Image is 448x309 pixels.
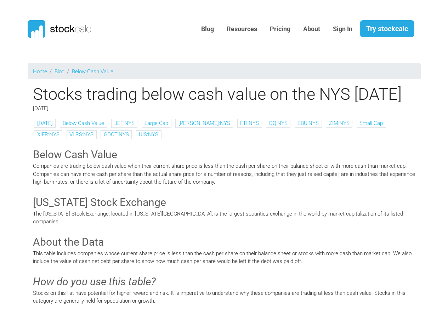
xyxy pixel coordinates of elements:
a: Blog [196,21,219,38]
a: Try stockcalc [360,20,414,37]
p: This table includes companies whose current share price is less than the cash per share on their ... [33,250,415,265]
a: UIS:NYS [139,131,158,138]
a: JEF:NYS [114,120,135,126]
a: Resources [221,21,262,38]
h3: About the Data [33,235,415,250]
a: Large Cap [144,120,168,126]
a: Below Cash Value [72,68,113,75]
a: Pricing [265,21,296,38]
p: Stocks on this list have potential for higher reward and risk. It is imperative to understand why... [33,289,415,305]
a: About [298,21,325,38]
a: BBU:NYS [297,120,319,126]
a: Below Cash Value [63,120,104,126]
a: GDOT:NYS [104,131,129,138]
a: Sign In [328,21,358,38]
h3: How do you use this table? [33,274,415,289]
h1: Stocks trading below cash value on the NYS [DATE] [28,84,421,104]
p: The [US_STATE] Stock Exchange, located in [US_STATE][GEOGRAPHIC_DATA], is the largest securities ... [33,210,415,226]
a: Blog [55,68,64,75]
span: [DATE] [33,105,49,111]
a: FTI:NYS [240,120,259,126]
a: [DATE] [37,120,53,126]
a: [PERSON_NAME]:NYS [178,120,230,126]
a: Home [33,68,47,75]
p: Companies are trading below cash value when their current share price is less than the cash per s... [33,162,415,186]
a: ZIM:NYS [329,120,350,126]
a: XIFR:NYS [37,131,59,138]
h3: Below Cash Value [33,147,415,162]
a: VLRS:NYS [69,131,93,138]
h3: [US_STATE] Stock Exchange [33,195,415,210]
nav: breadcrumb [28,63,421,79]
a: Small Cap [359,120,383,126]
a: DQ:NYS [269,120,288,126]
